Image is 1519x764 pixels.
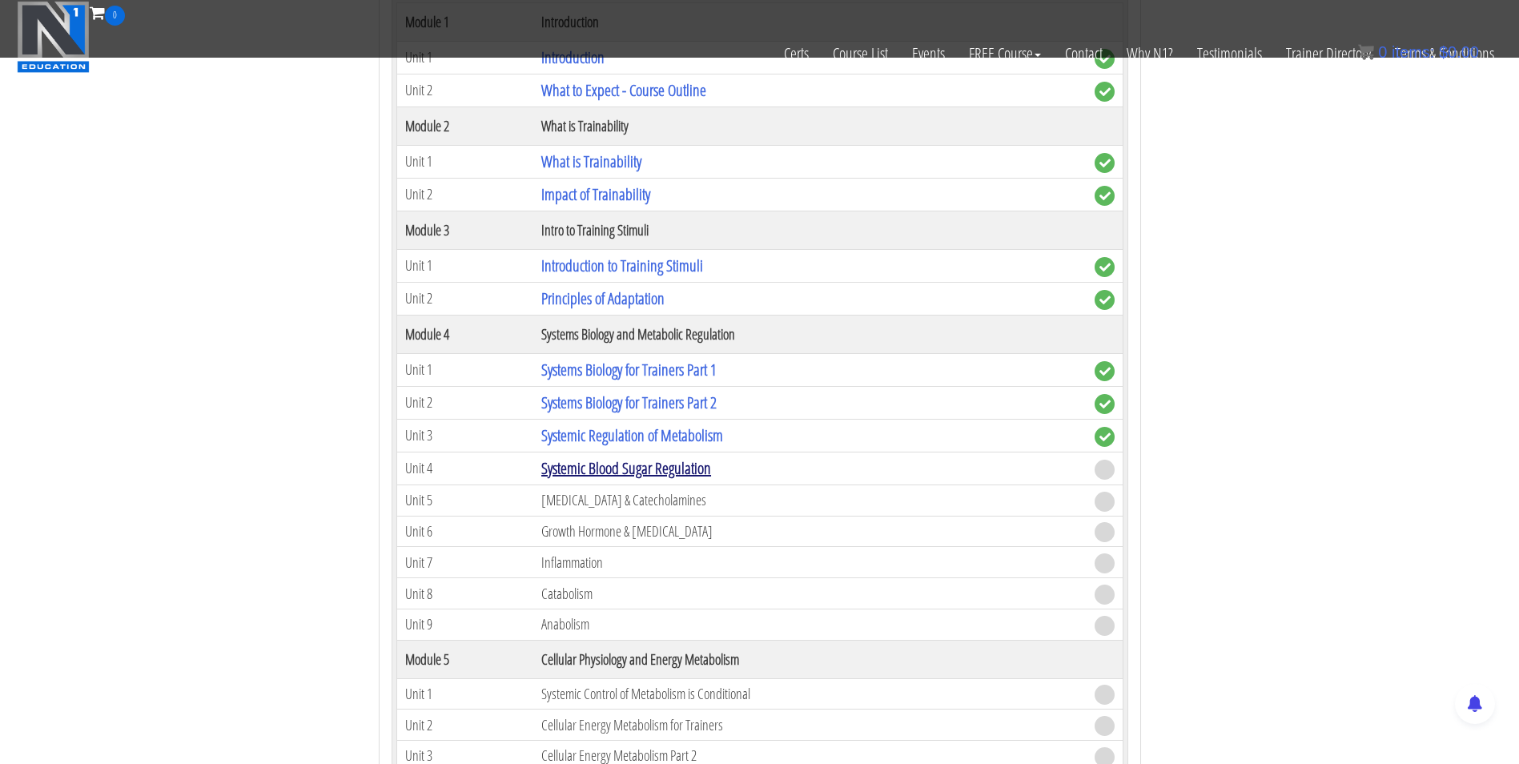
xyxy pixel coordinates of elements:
[541,457,711,479] a: Systemic Blood Sugar Regulation
[396,710,533,741] td: Unit 2
[1095,257,1115,277] span: complete
[541,424,723,446] a: Systemic Regulation of Metabolism
[533,578,1086,609] td: Catabolism
[396,145,533,178] td: Unit 1
[396,74,533,107] td: Unit 2
[396,678,533,710] td: Unit 1
[541,392,717,413] a: Systems Biology for Trainers Part 2
[1095,427,1115,447] span: complete
[772,26,821,82] a: Certs
[1053,26,1115,82] a: Contact
[541,255,703,276] a: Introduction to Training Stimuli
[1095,82,1115,102] span: complete
[541,183,650,205] a: Impact of Trainability
[1095,153,1115,173] span: complete
[533,107,1086,145] th: What is Trainability
[1095,290,1115,310] span: complete
[17,1,90,73] img: n1-education
[396,282,533,315] td: Unit 2
[1095,361,1115,381] span: complete
[396,516,533,547] td: Unit 6
[533,678,1086,710] td: Systemic Control of Metabolism is Conditional
[541,359,717,380] a: Systems Biology for Trainers Part 1
[533,211,1086,249] th: Intro to Training Stimuli
[396,452,533,485] td: Unit 4
[105,6,125,26] span: 0
[1274,26,1383,82] a: Trainer Directory
[533,516,1086,547] td: Growth Hormone & [MEDICAL_DATA]
[1392,43,1434,61] span: items:
[396,315,533,353] th: Module 4
[533,640,1086,678] th: Cellular Physiology and Energy Metabolism
[1095,186,1115,206] span: complete
[533,315,1086,353] th: Systems Biology and Metabolic Regulation
[396,485,533,516] td: Unit 5
[1378,43,1387,61] span: 0
[533,547,1086,578] td: Inflammation
[396,609,533,640] td: Unit 9
[396,419,533,452] td: Unit 3
[396,547,533,578] td: Unit 7
[1185,26,1274,82] a: Testimonials
[1383,26,1506,82] a: Terms & Conditions
[533,485,1086,516] td: [MEDICAL_DATA] & Catecholamines
[396,178,533,211] td: Unit 2
[396,353,533,386] td: Unit 1
[533,609,1086,640] td: Anabolism
[533,710,1086,741] td: Cellular Energy Metabolism for Trainers
[1095,394,1115,414] span: complete
[1439,43,1479,61] bdi: 0.00
[396,578,533,609] td: Unit 8
[396,249,533,282] td: Unit 1
[541,79,706,101] a: What to Expect - Course Outline
[957,26,1053,82] a: FREE Course
[821,26,900,82] a: Course List
[396,211,533,249] th: Module 3
[1358,43,1479,61] a: 0 items: $0.00
[900,26,957,82] a: Events
[396,386,533,419] td: Unit 2
[1115,26,1185,82] a: Why N1?
[541,288,665,309] a: Principles of Adaptation
[1439,43,1448,61] span: $
[396,107,533,145] th: Module 2
[396,640,533,678] th: Module 5
[541,151,641,172] a: What is Trainability
[1358,44,1374,60] img: icon11.png
[90,2,125,23] a: 0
